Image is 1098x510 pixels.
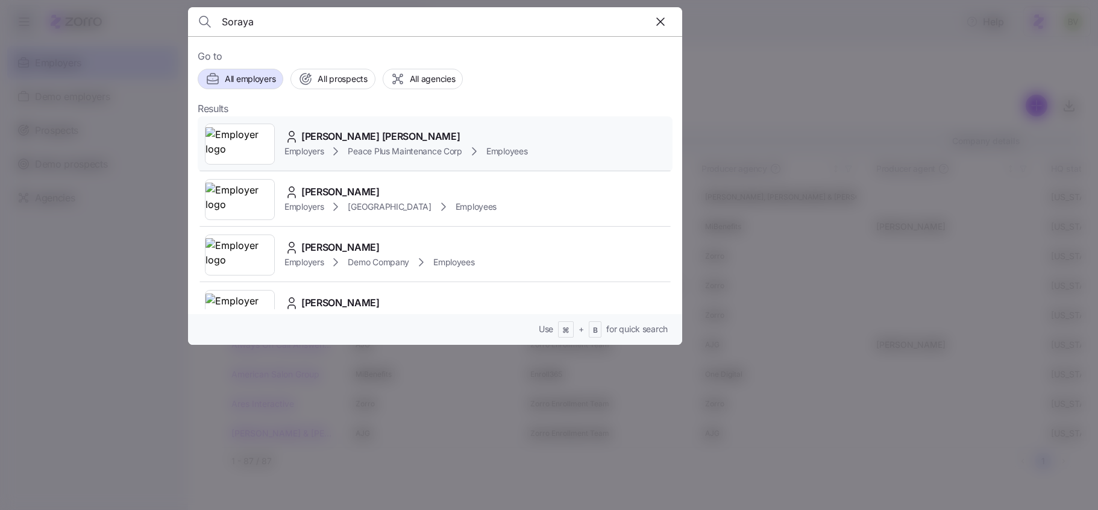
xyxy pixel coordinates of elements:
span: Go to [198,49,673,64]
span: Peace Plus Maintenance Corp [348,145,462,157]
img: Employer logo [205,294,274,327]
img: Employer logo [205,238,274,272]
img: Employer logo [205,183,274,216]
span: All prospects [318,73,367,85]
span: All agencies [410,73,456,85]
span: Results [198,101,228,116]
span: Employers [284,256,324,268]
button: All agencies [383,69,463,89]
span: + [579,323,584,335]
span: Employers [284,145,324,157]
span: [GEOGRAPHIC_DATA] [348,201,431,213]
span: [PERSON_NAME] [301,184,380,200]
span: [PERSON_NAME] [301,240,380,255]
span: ⌘ [562,326,569,336]
span: Employees [456,201,497,213]
span: [PERSON_NAME] [PERSON_NAME] [301,129,460,144]
span: All employers [225,73,275,85]
span: B [593,326,598,336]
span: Employees [433,256,474,268]
span: for quick search [606,323,668,335]
button: All prospects [290,69,375,89]
img: Employer logo [205,127,274,161]
span: Employers [284,201,324,213]
span: Employees [486,145,527,157]
button: All employers [198,69,283,89]
span: Use [539,323,553,335]
span: Demo Company [348,256,409,268]
span: [PERSON_NAME] [301,295,380,310]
